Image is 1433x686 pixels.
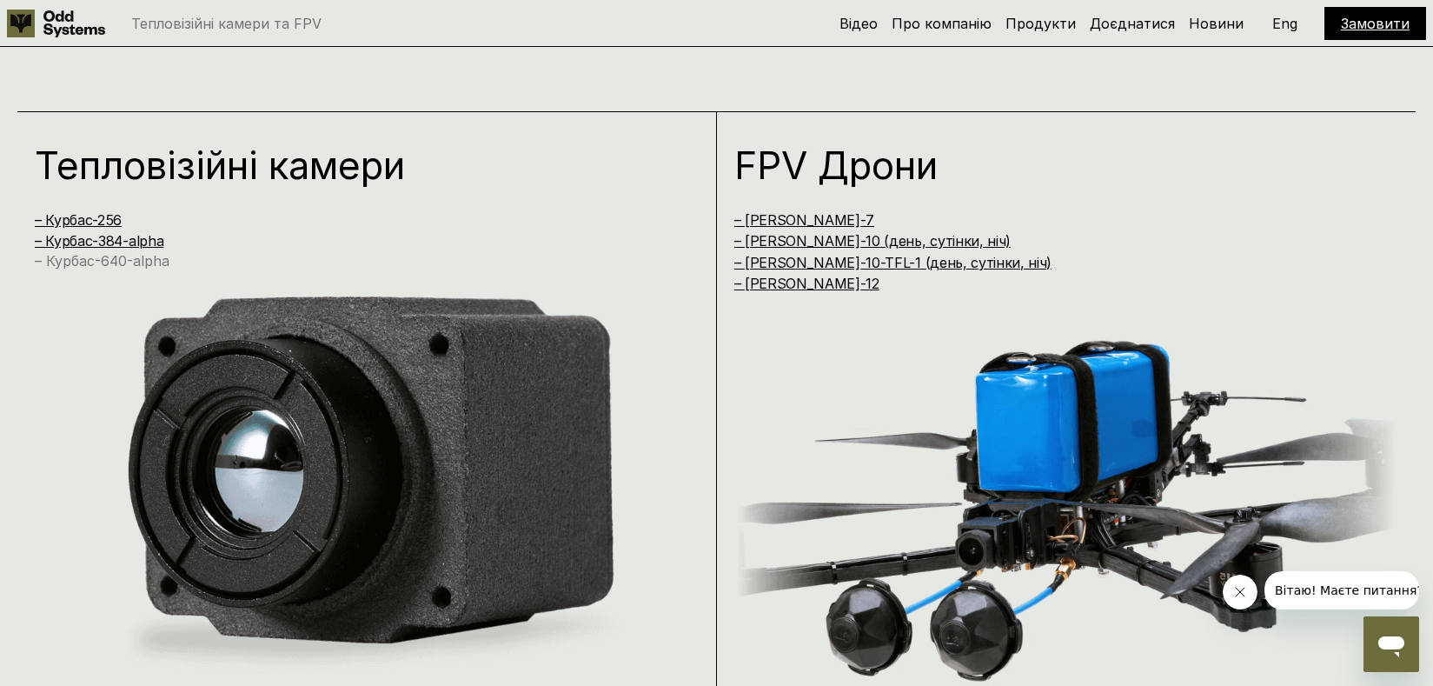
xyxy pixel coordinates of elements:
a: – [PERSON_NAME]-12 [734,275,879,292]
a: – Курбас-384-alpha [35,232,163,250]
a: – [PERSON_NAME]-10 (день, сутінки, ніч) [734,232,1012,250]
a: Новини [1189,15,1244,32]
a: – Курбас-256 [35,211,122,229]
a: Відео [839,15,878,32]
a: Продукти [1005,15,1076,32]
span: Вітаю! Маєте питання? [10,12,159,26]
a: Замовити [1341,15,1410,32]
a: – [PERSON_NAME]-7 [734,211,875,229]
iframe: Button to launch messaging window [1363,616,1419,672]
a: Про компанію [892,15,992,32]
a: – Курбас-640-alpha [35,252,169,270]
p: Eng [1272,17,1297,30]
p: Тепловізійні камери та FPV [131,17,322,30]
iframe: Message from company [1264,571,1419,609]
a: – [PERSON_NAME]-10-TFL-1 (день, сутінки, ніч) [734,254,1052,271]
iframe: Close message [1223,575,1257,609]
h1: FPV Дрони [734,146,1359,184]
h1: Тепловізійні камери [35,146,660,184]
a: Доєднатися [1090,15,1175,32]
